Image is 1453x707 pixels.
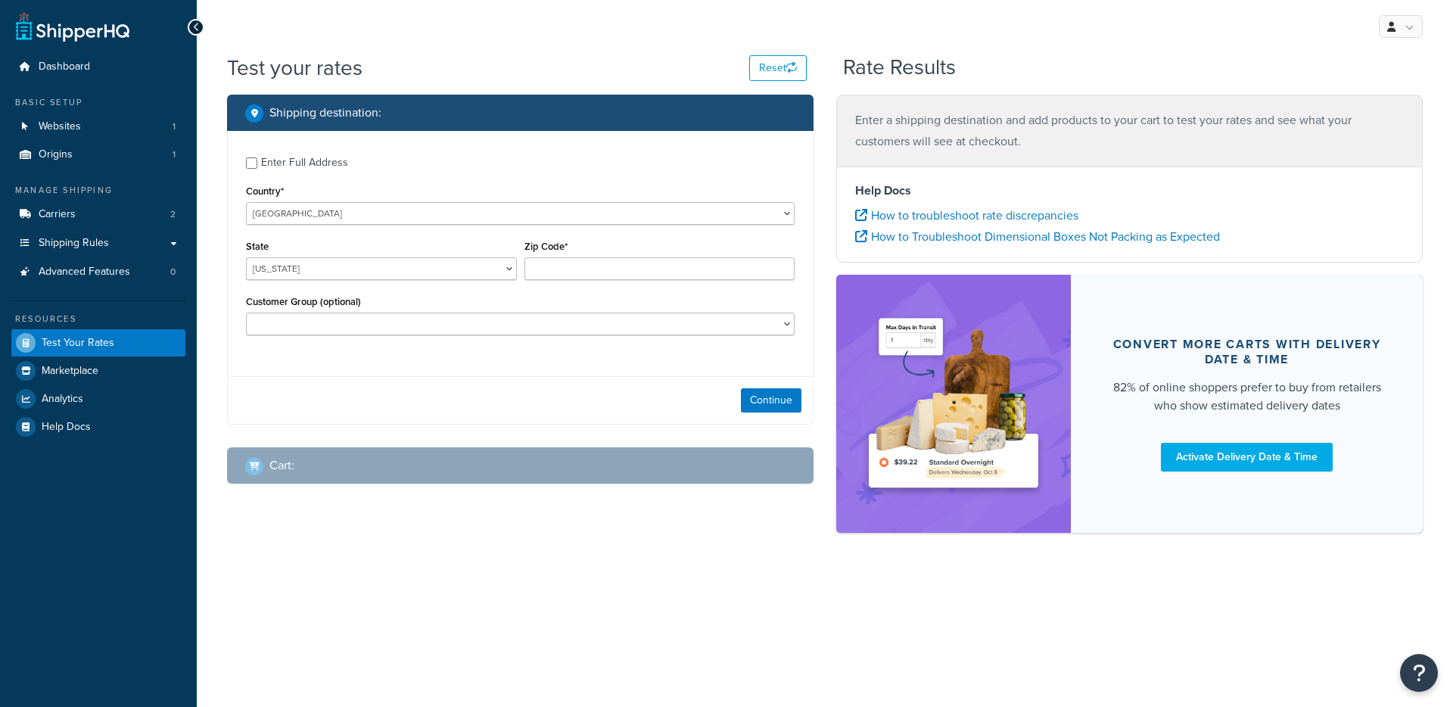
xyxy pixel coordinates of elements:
[170,208,176,221] span: 2
[1107,337,1386,367] div: Convert more carts with delivery date & time
[11,385,185,413] a: Analytics
[11,201,185,229] a: Carriers2
[855,110,1404,152] p: Enter a shipping destination and add products to your cart to test your rates and see what your c...
[11,258,185,286] li: Advanced Features
[1400,654,1438,692] button: Open Resource Center
[39,148,73,161] span: Origins
[11,184,185,197] div: Manage Shipping
[749,55,807,81] button: Reset
[11,413,185,441] a: Help Docs
[11,258,185,286] a: Advanced Features0
[39,61,90,73] span: Dashboard
[246,157,257,169] input: Enter Full Address
[42,337,114,350] span: Test Your Rates
[859,297,1048,510] img: feature-image-ddt-36eae7f7280da8017bfb280eaccd9c446f90b1fe08728e4019434db127062ab4.png
[11,313,185,325] div: Resources
[246,241,269,252] label: State
[39,237,109,250] span: Shipping Rules
[39,266,130,279] span: Advanced Features
[843,56,956,79] h2: Rate Results
[11,201,185,229] li: Carriers
[11,141,185,169] a: Origins1
[524,241,568,252] label: Zip Code*
[227,53,362,83] h1: Test your rates
[11,53,185,81] a: Dashboard
[42,365,98,378] span: Marketplace
[261,152,348,173] div: Enter Full Address
[11,141,185,169] li: Origins
[246,296,361,307] label: Customer Group (optional)
[39,120,81,133] span: Websites
[741,388,801,413] button: Continue
[855,228,1220,245] a: How to Troubleshoot Dimensional Boxes Not Packing as Expected
[42,393,83,406] span: Analytics
[170,266,176,279] span: 0
[173,148,176,161] span: 1
[855,182,1404,200] h4: Help Docs
[269,106,381,120] h2: Shipping destination :
[11,329,185,357] a: Test Your Rates
[11,113,185,141] a: Websites1
[42,421,91,434] span: Help Docs
[11,357,185,385] a: Marketplace
[1107,378,1386,415] div: 82% of online shoppers prefer to buy from retailers who show estimated delivery dates
[11,96,185,109] div: Basic Setup
[173,120,176,133] span: 1
[11,113,185,141] li: Websites
[855,207,1078,224] a: How to troubleshoot rate discrepancies
[39,208,76,221] span: Carriers
[1161,443,1333,472] a: Activate Delivery Date & Time
[11,229,185,257] a: Shipping Rules
[269,459,294,472] h2: Cart :
[246,185,284,197] label: Country*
